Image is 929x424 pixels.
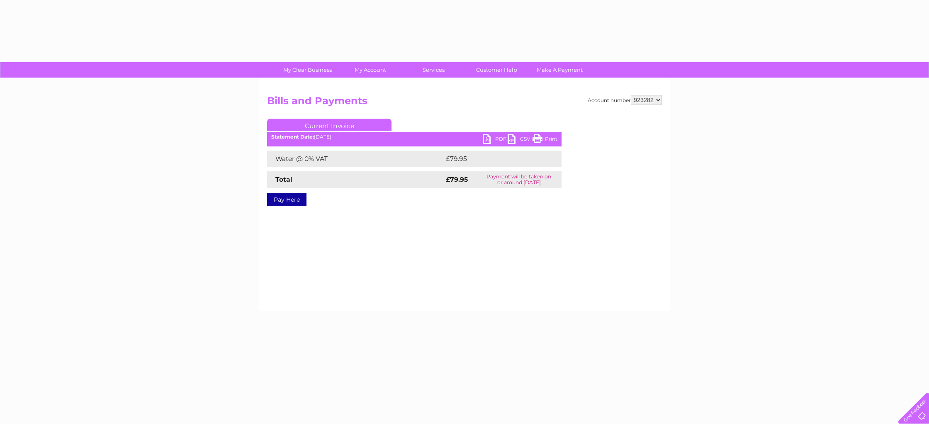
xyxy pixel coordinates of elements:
div: Account number [588,95,662,105]
a: Make A Payment [525,62,594,78]
td: £79.95 [444,151,545,167]
a: Current Invoice [267,119,392,131]
a: My Clear Business [273,62,342,78]
td: Payment will be taken on or around [DATE] [476,171,562,188]
a: Customer Help [462,62,531,78]
strong: £79.95 [446,175,468,183]
td: Water @ 0% VAT [267,151,444,167]
div: [DATE] [267,134,562,140]
a: PDF [483,134,508,146]
a: Services [399,62,468,78]
a: My Account [336,62,405,78]
b: Statement Date: [271,134,314,140]
h2: Bills and Payments [267,95,662,111]
a: Print [533,134,557,146]
a: CSV [508,134,533,146]
a: Pay Here [267,193,306,206]
strong: Total [275,175,292,183]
